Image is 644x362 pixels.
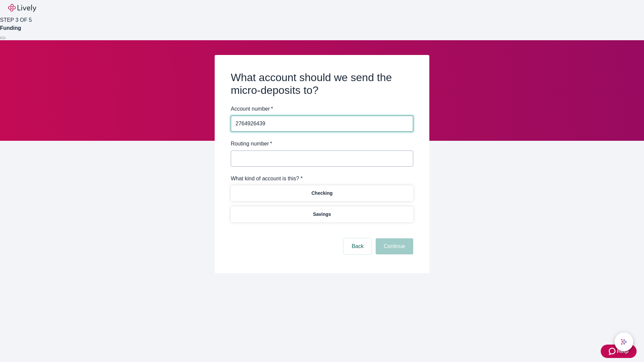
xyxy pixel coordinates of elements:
h2: What account should we send the micro-deposits to? [231,71,413,97]
svg: Zendesk support icon [609,347,617,355]
label: Account number [231,105,273,113]
p: Savings [313,211,331,218]
label: Routing number [231,140,272,148]
svg: Lively AI Assistant [621,339,627,345]
button: Savings [231,206,413,222]
img: Lively [8,4,36,12]
button: chat [614,333,633,351]
button: Checking [231,185,413,201]
span: Help [617,347,629,355]
p: Checking [311,190,332,197]
button: Zendesk support iconHelp [601,345,637,358]
button: Back [343,238,372,254]
label: What kind of account is this? * [231,175,303,183]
